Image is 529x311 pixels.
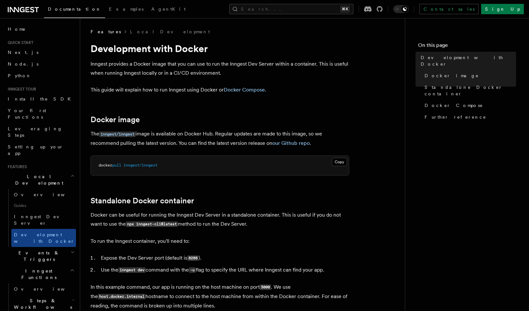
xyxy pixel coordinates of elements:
span: AgentKit [151,6,186,12]
kbd: ⌘K [340,6,350,12]
span: Docker Compose [425,102,483,109]
a: inngest/inngest [99,131,135,137]
a: Inngest Dev Server [11,211,76,229]
span: Steps & Workflows [11,297,72,310]
a: Development with Docker [418,52,516,70]
a: Overview [11,283,76,295]
button: Search...⌘K [229,4,353,14]
span: Examples [109,6,144,12]
a: Docker image [91,115,140,124]
span: Next.js [8,50,38,55]
span: Leveraging Steps [8,126,62,138]
span: Features [5,164,27,169]
code: inngest/inngest [99,132,135,137]
span: Inngest tour [5,87,36,92]
a: Your first Functions [5,105,76,123]
span: Further reference [425,114,486,120]
span: Node.js [8,61,38,67]
a: AgentKit [147,2,189,17]
a: Docker image [422,70,516,81]
button: Copy [332,158,347,166]
code: inngest dev [118,267,146,273]
span: Quick start [5,40,33,45]
a: Next.js [5,47,76,58]
a: Examples [105,2,147,17]
a: Standalone Docker container [91,196,194,205]
div: Local Development [5,189,76,247]
a: Install the SDK [5,93,76,105]
a: Documentation [44,2,105,18]
span: Standalone Docker container [425,84,516,97]
span: pull [112,163,121,167]
span: docker [99,163,112,167]
span: Python [8,73,31,78]
p: Docker can be useful for running the Inngest Dev Server in a standalone container. This is useful... [91,210,349,229]
span: Documentation [48,6,101,12]
span: Home [8,26,26,32]
a: Python [5,70,76,81]
span: inngest/inngest [124,163,157,167]
button: Local Development [5,171,76,189]
li: Expose the Dev Server port (default is ). [99,253,349,263]
span: Guides [11,200,76,211]
a: Local Development [130,28,210,35]
a: Home [5,23,76,35]
a: Sign Up [481,4,524,14]
a: Development with Docker [11,229,76,247]
span: Features [91,28,121,35]
code: -u [189,267,196,273]
a: Docker Compose [422,100,516,111]
p: The image is available on Docker Hub. Regular updates are made to this image, so we recommend pul... [91,129,349,148]
span: Local Development [5,173,70,186]
code: 8288 [187,255,199,261]
a: Node.js [5,58,76,70]
a: Docker Compose [224,87,265,93]
a: Setting up your app [5,141,76,159]
span: Overview [14,192,81,197]
a: Further reference [422,111,516,123]
a: Standalone Docker container [422,81,516,100]
code: host.docker.internal [98,294,146,299]
button: Toggle dark mode [393,5,409,13]
h1: Development with Docker [91,43,349,54]
p: To run the Inngest container, you'll need to: [91,237,349,246]
a: Contact sales [419,4,479,14]
code: npx inngest-cli@latest [126,221,178,227]
span: Inngest Functions [5,268,70,281]
span: Install the SDK [8,96,75,102]
a: Leveraging Steps [5,123,76,141]
button: Inngest Functions [5,265,76,283]
span: Events & Triggers [5,250,70,263]
p: Inngest provides a Docker image that you can use to run the Inngest Dev Server within a container... [91,59,349,78]
p: In this example command, our app is running on the host machine on port . We use the hostname to ... [91,283,349,310]
span: Inngest Dev Server [14,214,69,226]
h4: On this page [418,41,516,52]
span: Setting up your app [8,144,63,156]
a: our Github repo [272,140,310,146]
span: Your first Functions [8,108,46,120]
p: This guide will explain how to run Inngest using Docker or . [91,85,349,94]
span: Overview [14,286,81,292]
button: Events & Triggers [5,247,76,265]
a: Overview [11,189,76,200]
span: Docker image [425,72,479,79]
span: Development with Docker [14,232,75,244]
li: Use the command with the flag to specify the URL where Inngest can find your app. [99,265,349,275]
span: Development with Docker [421,54,516,67]
code: 3000 [260,284,271,290]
